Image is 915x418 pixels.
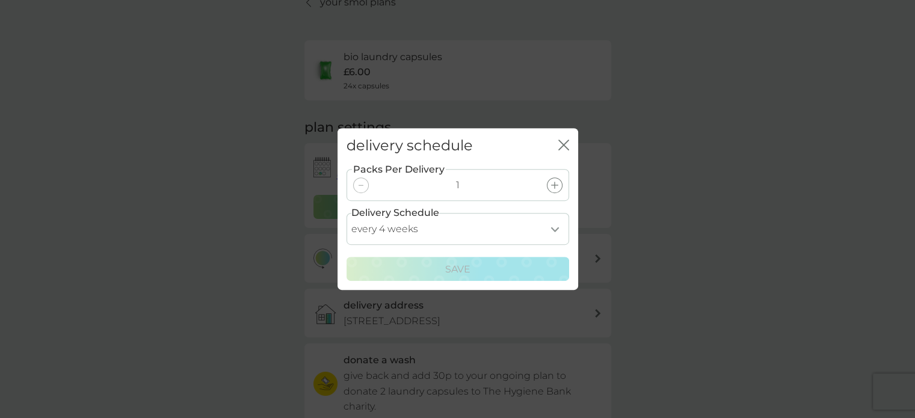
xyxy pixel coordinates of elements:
[351,205,439,221] label: Delivery Schedule
[445,262,470,277] p: Save
[347,137,473,155] h2: delivery schedule
[347,257,569,281] button: Save
[352,162,446,177] label: Packs Per Delivery
[456,177,460,193] p: 1
[558,140,569,152] button: close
